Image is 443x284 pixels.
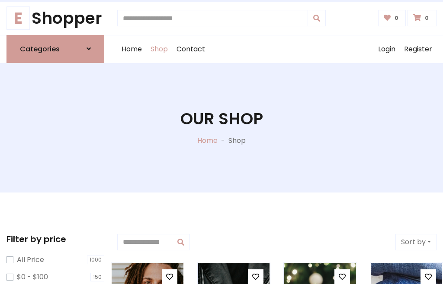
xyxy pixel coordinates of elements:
button: Sort by [395,234,437,250]
a: Categories [6,35,104,63]
a: Contact [172,35,209,63]
h6: Categories [20,45,60,53]
h1: Our Shop [180,109,263,129]
span: 1000 [87,256,104,264]
p: - [218,136,228,146]
a: 0 [408,10,437,26]
label: All Price [17,255,44,265]
span: 0 [423,14,431,22]
a: EShopper [6,9,104,28]
label: $0 - $100 [17,272,48,282]
span: E [6,6,30,30]
span: 150 [90,273,104,281]
a: Home [197,136,218,145]
a: Register [400,35,437,63]
h5: Filter by price [6,234,104,244]
a: Login [374,35,400,63]
p: Shop [228,136,246,146]
h1: Shopper [6,9,104,28]
a: Shop [146,35,172,63]
span: 0 [392,14,401,22]
a: 0 [378,10,406,26]
a: Home [117,35,146,63]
